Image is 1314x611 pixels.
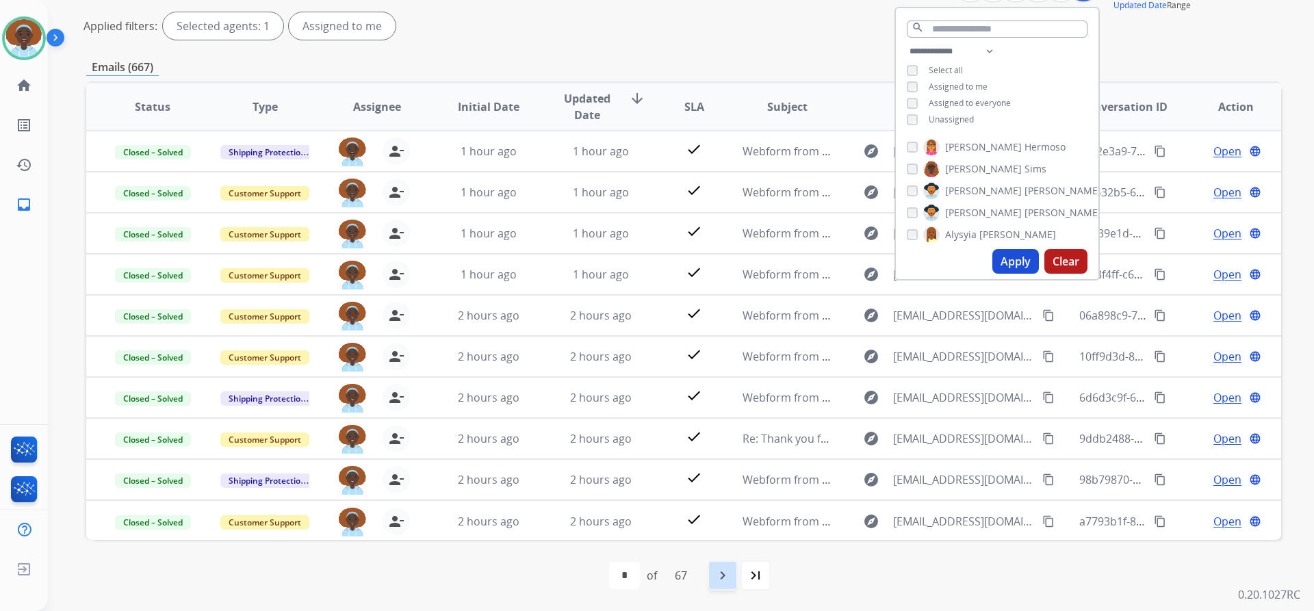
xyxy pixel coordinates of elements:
[1213,266,1241,283] span: Open
[743,144,1053,159] span: Webform from [EMAIL_ADDRESS][DOMAIN_NAME] on [DATE]
[1213,307,1241,324] span: Open
[1249,186,1261,198] mat-icon: language
[289,12,396,40] div: Assigned to me
[1249,473,1261,486] mat-icon: language
[743,185,1053,200] span: Webform from [EMAIL_ADDRESS][DOMAIN_NAME] on [DATE]
[743,349,1053,364] span: Webform from [EMAIL_ADDRESS][DOMAIN_NAME] on [DATE]
[16,117,32,133] mat-icon: list_alt
[573,185,629,200] span: 1 hour ago
[893,389,1034,406] span: [EMAIL_ADDRESS][DOMAIN_NAME]
[893,513,1034,530] span: [EMAIL_ADDRESS][DOMAIN_NAME]
[893,430,1034,447] span: [EMAIL_ADDRESS][DOMAIN_NAME]
[253,99,278,115] span: Type
[388,471,404,488] mat-icon: person_remove
[1249,391,1261,404] mat-icon: language
[686,469,702,486] mat-icon: check
[339,425,366,454] img: agent-avatar
[353,99,401,115] span: Assignee
[912,21,924,34] mat-icon: search
[115,515,191,530] span: Closed – Solved
[115,227,191,242] span: Closed – Solved
[1249,268,1261,281] mat-icon: language
[388,389,404,406] mat-icon: person_remove
[929,64,963,76] span: Select all
[1154,432,1166,445] mat-icon: content_copy
[220,186,309,200] span: Customer Support
[16,77,32,94] mat-icon: home
[339,343,366,372] img: agent-avatar
[1025,206,1101,220] span: [PERSON_NAME]
[220,432,309,447] span: Customer Support
[945,162,1022,176] span: [PERSON_NAME]
[1249,432,1261,445] mat-icon: language
[339,220,366,248] img: agent-avatar
[863,471,879,488] mat-icon: explore
[1154,309,1166,322] mat-icon: content_copy
[16,157,32,173] mat-icon: history
[1079,514,1280,529] span: a7793b1f-8ff4-4831-b6cc-c82ba58eef72
[863,513,879,530] mat-icon: explore
[686,264,702,281] mat-icon: check
[388,266,404,283] mat-icon: person_remove
[1079,349,1287,364] span: 10ff9d3d-8681-4a48-ac5b-a5d0a3956970
[1042,515,1055,528] mat-icon: content_copy
[629,90,645,107] mat-icon: arrow_downward
[747,567,764,584] mat-icon: last_page
[115,145,191,159] span: Closed – Solved
[1213,143,1241,159] span: Open
[929,81,988,92] span: Assigned to me
[388,348,404,365] mat-icon: person_remove
[1249,227,1261,239] mat-icon: language
[686,305,702,322] mat-icon: check
[1154,227,1166,239] mat-icon: content_copy
[1042,473,1055,486] mat-icon: content_copy
[893,225,1034,242] span: [EMAIL_ADDRESS][DOMAIN_NAME]
[570,308,632,323] span: 2 hours ago
[863,184,879,200] mat-icon: explore
[115,391,191,406] span: Closed – Solved
[863,348,879,365] mat-icon: explore
[893,184,1034,200] span: [EMAIL_ADDRESS][DOMAIN_NAME]
[220,515,309,530] span: Customer Support
[86,59,159,76] p: Emails (667)
[686,428,702,445] mat-icon: check
[743,472,1053,487] span: Webform from [EMAIL_ADDRESS][DOMAIN_NAME] on [DATE]
[1213,513,1241,530] span: Open
[1079,472,1289,487] span: 98b79870-422a-47a2-8bcd-198617bfa663
[992,249,1039,274] button: Apply
[220,145,314,159] span: Shipping Protection
[461,267,517,282] span: 1 hour ago
[339,384,366,413] img: agent-avatar
[115,432,191,447] span: Closed – Solved
[339,466,366,495] img: agent-avatar
[929,97,1011,109] span: Assigned to everyone
[339,302,366,330] img: agent-avatar
[570,390,632,405] span: 2 hours ago
[893,348,1034,365] span: [EMAIL_ADDRESS][DOMAIN_NAME]
[1154,515,1166,528] mat-icon: content_copy
[388,143,404,159] mat-icon: person_remove
[929,114,974,125] span: Unassigned
[686,387,702,404] mat-icon: check
[388,430,404,447] mat-icon: person_remove
[1169,83,1281,131] th: Action
[1042,350,1055,363] mat-icon: content_copy
[743,431,1033,446] span: Re: Thank you for protecting your Rooms To Go product
[863,430,879,447] mat-icon: explore
[714,567,731,584] mat-icon: navigate_next
[686,346,702,363] mat-icon: check
[686,511,702,528] mat-icon: check
[458,349,519,364] span: 2 hours ago
[893,471,1034,488] span: [EMAIL_ADDRESS][DOMAIN_NAME]
[863,389,879,406] mat-icon: explore
[339,261,366,289] img: agent-avatar
[647,567,657,584] div: of
[893,266,1034,283] span: [EMAIL_ADDRESS][DOMAIN_NAME]
[1249,350,1261,363] mat-icon: language
[664,562,698,589] div: 67
[220,309,309,324] span: Customer Support
[458,390,519,405] span: 2 hours ago
[893,143,1034,159] span: [EMAIL_ADDRESS][DOMAIN_NAME]
[743,390,1053,405] span: Webform from [EMAIL_ADDRESS][DOMAIN_NAME] on [DATE]
[1249,145,1261,157] mat-icon: language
